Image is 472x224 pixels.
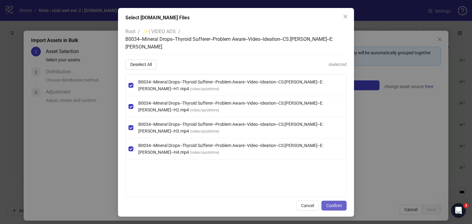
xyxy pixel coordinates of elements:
span: Root [125,29,136,34]
button: Confirm [321,201,347,210]
span: B0034--Mineral Drops--Thyroid Sufferer--Problem Aware--Video--Ideation--CS:[PERSON_NAME]--E:[PERS... [138,101,323,112]
button: Close [340,12,350,21]
span: B0034--Mineral Drops--Thyroid Sufferer--Problem Aware--Video--Ideation--CS:[PERSON_NAME]--E:[PERS... [138,79,323,91]
span: ( video/quicktime ) [190,87,219,91]
span: Deselect All [130,62,152,67]
span: ( video/quicktime ) [190,129,219,133]
span: B0034--Mineral Drops--Thyroid Sufferer--Problem Aware--Video--Ideation--CS:[PERSON_NAME]--E:[PERS... [138,143,323,155]
div: Select [DOMAIN_NAME] Files [125,14,347,21]
span: close [343,14,348,19]
span: ( video/quicktime ) [190,108,219,112]
span: 1 [464,203,469,208]
span: Confirm [326,203,342,208]
span: ( video/quicktime ) [190,150,219,155]
span: B0034--Mineral Drops--Thyroid Sufferer--Problem Aware--Video--Ideation--CS:[PERSON_NAME]--E:[PERS... [138,122,323,133]
li: / [178,28,180,35]
span: Cancel [301,203,314,208]
span: B0034--Mineral Drops--Thyroid Sufferer--Problem Aware--Video--Ideation--CS:[PERSON_NAME]--E:[PERS... [125,36,333,50]
button: Deselect All [125,60,157,69]
button: Cancel [296,201,319,210]
span: ✨| VIDEO ADS [143,29,176,34]
li: / [138,28,140,35]
iframe: Intercom live chat [451,203,466,218]
span: 4 selected [328,61,347,68]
